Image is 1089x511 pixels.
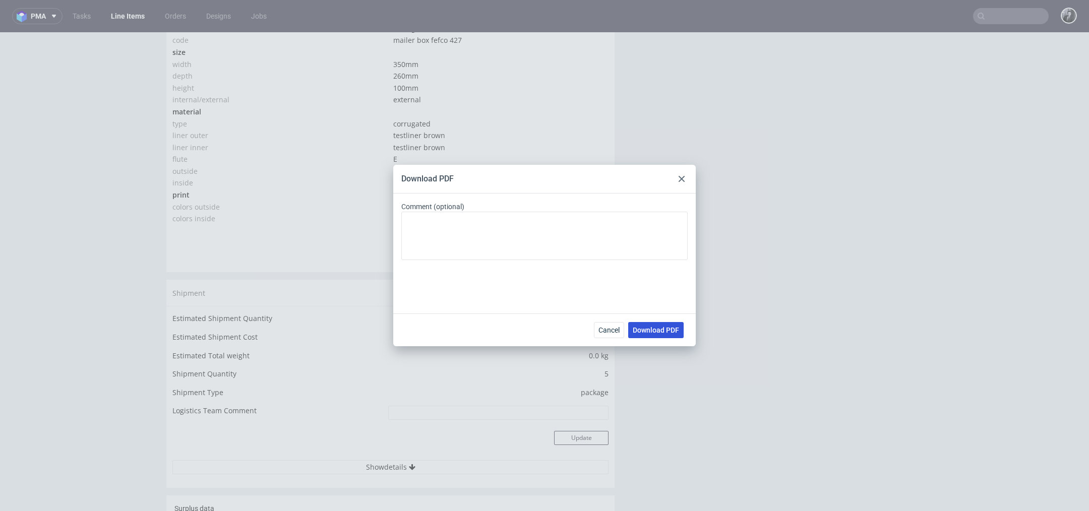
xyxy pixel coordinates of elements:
button: Showdetails [172,428,609,442]
label: Comment (optional) [401,203,688,260]
td: flute [172,121,391,133]
div: Download PDF [401,173,454,184]
span: 260 mm [393,39,418,48]
td: Shipment Type [172,354,386,373]
td: 5 packages [386,280,609,299]
td: print [172,157,391,169]
span: cmyk [393,181,410,191]
td: width [172,26,391,38]
td: package [386,354,609,373]
td: type [172,86,391,98]
button: Download PDF [628,322,684,338]
td: liner inner [172,109,391,121]
td: depth [172,38,391,50]
button: Send to VMA [494,203,548,217]
span: GD [393,146,403,155]
span: 350 mm [393,27,418,37]
td: colors outside [172,169,391,181]
span: cmyk [393,170,410,179]
div: Shipment [166,247,615,274]
td: height [172,50,391,62]
span: GD [393,134,403,144]
span: Surplus data [174,472,214,480]
span: mailer box fefco 427 [393,3,462,13]
td: outside [172,133,391,145]
td: Unknown [386,299,609,317]
td: 5 [386,336,609,354]
span: external [393,62,421,72]
td: code [172,2,391,14]
td: internal/external [172,61,391,74]
span: 100 mm [393,51,418,60]
td: material [172,74,391,86]
td: Estimated Shipment Cost [172,299,386,317]
button: Send to QMS [548,203,602,217]
button: Update [554,399,609,413]
td: Estimated Shipment Quantity [172,280,386,299]
td: Logistics Team Comment [172,372,386,395]
td: Shipment Quantity [172,336,386,354]
span: E [393,122,397,132]
span: Download PDF [633,327,679,334]
td: size [172,14,391,26]
a: Download PDF [433,199,494,221]
span: testliner brown [393,98,445,108]
td: liner outer [172,97,391,109]
td: colors inside [172,180,391,193]
button: Cancel [594,322,624,338]
button: Manage shipments [541,253,609,268]
textarea: Comment (optional) [401,212,688,260]
td: inside [172,145,391,157]
td: 0.0 kg [386,317,609,336]
span: Cancel [598,327,620,334]
span: corrugated [393,87,431,96]
span: testliner brown [393,110,445,120]
td: Estimated Total weight [172,317,386,336]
